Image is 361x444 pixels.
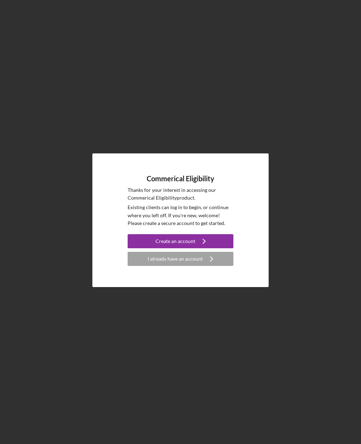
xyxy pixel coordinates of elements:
[155,234,195,248] div: Create an account
[128,234,233,248] button: Create an account
[148,252,203,266] div: I already have an account
[128,203,233,227] p: Existing clients can log in to begin, or continue where you left off. If you're new, welcome! Ple...
[147,175,214,183] h4: Commerical Eligibility
[128,186,233,202] p: Thanks for your interest in accessing our Commerical Eligibility product.
[128,252,233,266] button: I already have an account
[128,234,233,250] a: Create an account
